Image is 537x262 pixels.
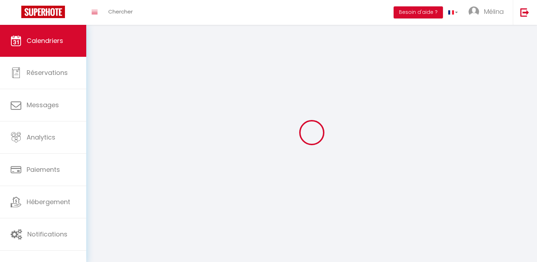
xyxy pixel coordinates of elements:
span: Paiements [27,165,60,174]
span: Calendriers [27,36,63,45]
span: Hébergement [27,197,70,206]
img: ... [468,6,479,17]
span: Chercher [108,8,133,15]
img: logout [520,8,529,17]
span: Analytics [27,133,55,142]
button: Besoin d'aide ? [394,6,443,18]
img: Super Booking [21,6,65,18]
span: Notifications [27,230,67,239]
span: Réservations [27,68,68,77]
span: Messages [27,100,59,109]
span: Mélina [484,7,504,16]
